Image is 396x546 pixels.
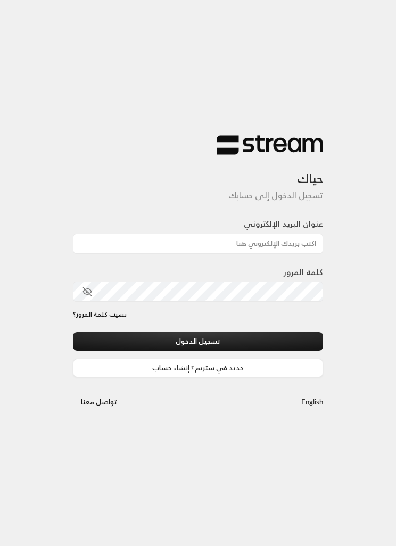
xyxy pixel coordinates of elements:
[73,393,125,412] button: تواصل معنا
[73,396,125,408] a: تواصل معنا
[73,332,323,351] button: تسجيل الدخول
[73,234,323,254] input: اكتب بريدك الإلكتروني هنا
[284,267,323,279] label: كلمة المرور
[301,393,323,412] a: English
[73,191,323,201] h5: تسجيل الدخول إلى حسابك
[73,359,323,377] a: جديد في ستريم؟ إنشاء حساب
[73,155,323,186] h3: حياك
[73,310,127,319] a: نسيت كلمة المرور؟
[217,135,323,155] img: Stream Logo
[78,283,96,301] button: toggle password visibility
[244,218,323,230] label: عنوان البريد الإلكتروني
